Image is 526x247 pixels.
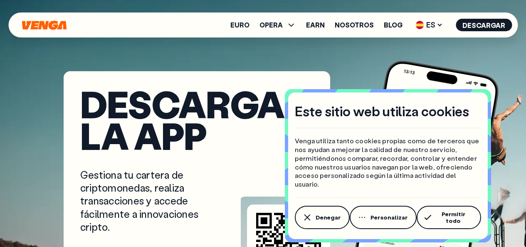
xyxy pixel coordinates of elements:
[259,20,296,30] span: OPERA
[230,22,249,28] a: Euro
[335,22,374,28] a: Nosotros
[80,168,217,233] p: Gestiona tu cartera de criptomonedas, realiza transacciones y accede fácilmente a innovaciones cr...
[415,21,424,29] img: flag-es
[456,19,512,31] button: Descargar
[417,206,481,229] button: Permitir todo
[384,22,403,28] a: Blog
[295,137,481,189] p: Venga utiliza tanto cookies propias como de terceros que nos ayudan a mejorar la calidad de nuest...
[21,20,67,30] svg: Inicio
[316,214,341,221] span: Denegar
[259,22,283,28] span: OPERA
[350,206,417,229] button: Personalizar
[295,206,350,229] button: Denegar
[370,214,407,221] span: Personalizar
[435,211,472,224] span: Permitir todo
[412,18,446,32] span: ES
[80,88,314,152] h1: Descarga la app
[295,102,469,120] h4: Este sitio web utiliza cookies
[306,22,325,28] a: Earn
